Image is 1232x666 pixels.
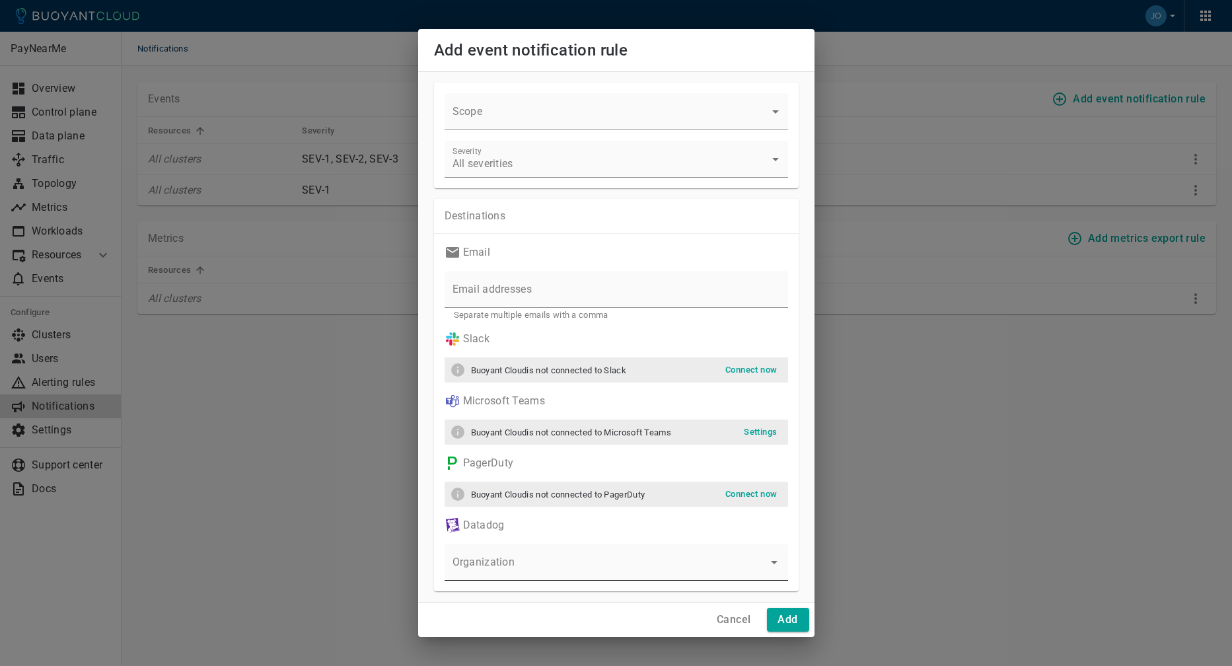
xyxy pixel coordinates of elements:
a: Settings [739,425,782,437]
button: Open [765,553,783,572]
p: Destinations [445,209,788,223]
button: Settings [739,422,782,442]
p: Slack [460,332,490,346]
span: Buoyant Cloud is not connected to Microsoft Teams [466,427,671,437]
button: Add [767,608,809,632]
div: ​ [445,93,788,130]
h4: Cancel [717,613,750,626]
p: Email [460,246,491,259]
p: All severities [453,157,767,170]
p: Datadog [460,519,505,532]
div: All severities [445,141,788,178]
p: Separate multiple emails with a comma [454,310,779,320]
span: Buoyant Cloud is not connected to Slack [466,365,626,375]
button: Cancel [711,608,756,632]
span: Buoyant Cloud is not connected to PagerDuty [466,490,645,499]
a: Connect now [720,363,782,375]
span: Add event notification rule [434,41,628,59]
label: Severity [453,145,482,157]
p: PagerDuty [460,457,514,470]
h4: Add [778,613,797,626]
h5: Connect now [725,489,777,499]
h5: Settings [744,427,777,437]
button: Connect now [720,360,782,380]
a: Connect now [720,487,782,499]
button: Connect now [720,484,782,504]
h5: Connect now [725,365,777,375]
p: Microsoft Teams [460,394,546,408]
